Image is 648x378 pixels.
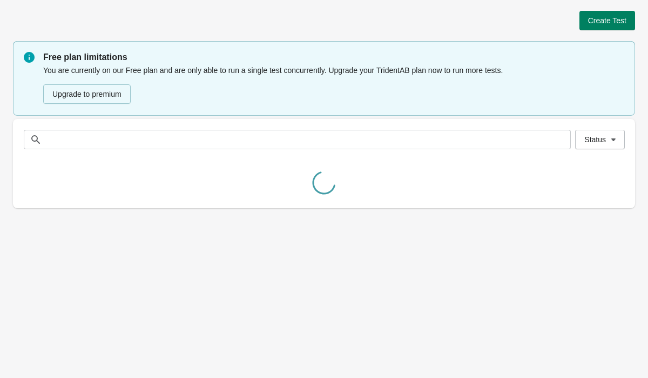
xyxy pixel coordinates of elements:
span: Create Test [588,16,626,25]
p: Free plan limitations [43,51,624,64]
span: Status [584,135,606,144]
button: Status [575,130,625,149]
button: Upgrade to premium [43,84,131,104]
button: Create Test [579,11,635,30]
div: You are currently on our Free plan and are only able to run a single test concurrently. Upgrade y... [43,64,624,105]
